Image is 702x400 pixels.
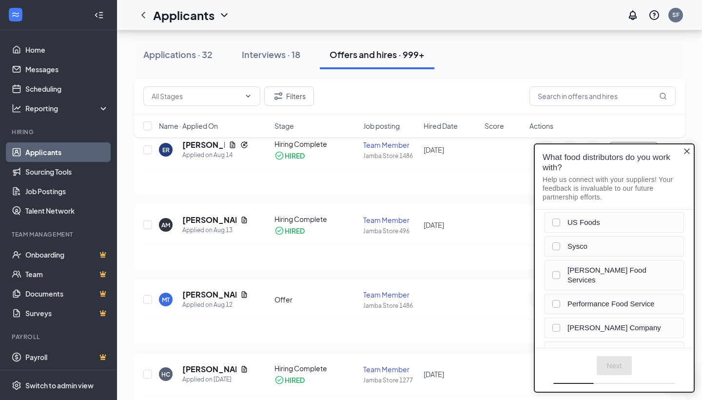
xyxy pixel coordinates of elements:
[143,48,213,60] div: Applications · 32
[274,295,357,304] div: Offer
[424,121,458,131] span: Hired Date
[529,121,553,131] span: Actions
[152,91,240,101] input: All Stages
[424,370,444,379] span: [DATE]
[161,370,170,379] div: HC
[363,152,418,160] div: Jamba Store 1486
[648,9,660,21] svg: QuestionInfo
[274,214,357,224] div: Hiring Complete
[242,48,300,60] div: Interviews · 18
[218,9,230,21] svg: ChevronDown
[363,215,418,225] div: Team Member
[330,48,425,60] div: Offers and hires · 999+
[285,375,305,385] div: HIRED
[25,380,94,390] div: Switch to admin view
[12,380,21,390] svg: Settings
[25,245,109,264] a: OnboardingCrown
[182,225,248,235] div: Applied on Aug 13
[240,291,248,299] svg: Document
[12,230,107,239] div: Team Management
[182,375,248,384] div: Applied on [DATE]
[244,92,252,100] svg: ChevronDown
[363,121,400,131] span: Job posting
[25,347,109,367] a: PayrollCrown
[12,103,21,113] svg: Analysis
[153,7,214,23] h1: Applicants
[274,226,284,236] svg: CheckmarkCircle
[12,333,107,341] div: Payroll
[424,145,444,154] span: [DATE]
[363,290,418,300] div: Team Member
[94,10,104,20] svg: Collapse
[274,121,294,131] span: Stage
[363,376,418,384] div: Jamba Store 1277
[363,227,418,235] div: Jamba Store 496
[25,103,109,113] div: Reporting
[659,92,667,100] svg: MagnifyingGlass
[25,284,109,303] a: DocumentsCrown
[25,303,109,323] a: SurveysCrown
[25,264,109,284] a: TeamCrown
[159,121,218,131] span: Name · Applied On
[25,79,109,99] a: Scheduling
[25,181,109,201] a: Job Postings
[672,11,680,19] div: SF
[363,364,418,374] div: Team Member
[12,128,107,136] div: Hiring
[363,301,418,310] div: Jamba Store 1486
[424,220,444,229] span: [DATE]
[182,300,248,310] div: Applied on Aug 12
[627,9,639,21] svg: Notifications
[162,146,170,154] div: ER
[25,162,109,181] a: Sourcing Tools
[11,10,20,20] svg: WorkstreamLogo
[182,150,248,160] div: Applied on Aug 14
[137,9,149,21] svg: ChevronLeft
[25,60,109,79] a: Messages
[182,215,236,225] h5: [PERSON_NAME]
[485,121,504,131] span: Score
[162,296,170,304] div: MT
[273,90,284,102] svg: Filter
[285,226,305,236] div: HIRED
[25,142,109,162] a: Applicants
[274,375,284,385] svg: CheckmarkCircle
[285,151,305,160] div: HIRED
[264,86,314,106] button: Filter Filters
[25,40,109,60] a: Home
[274,363,357,373] div: Hiring Complete
[182,289,236,300] h5: [PERSON_NAME]
[526,136,702,400] iframe: Sprig User Feedback Dialog
[529,86,676,106] input: Search in offers and hires
[240,365,248,373] svg: Document
[274,151,284,160] svg: CheckmarkCircle
[161,221,170,229] div: AM
[25,201,109,220] a: Talent Network
[182,364,236,375] h5: [PERSON_NAME]
[240,216,248,224] svg: Document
